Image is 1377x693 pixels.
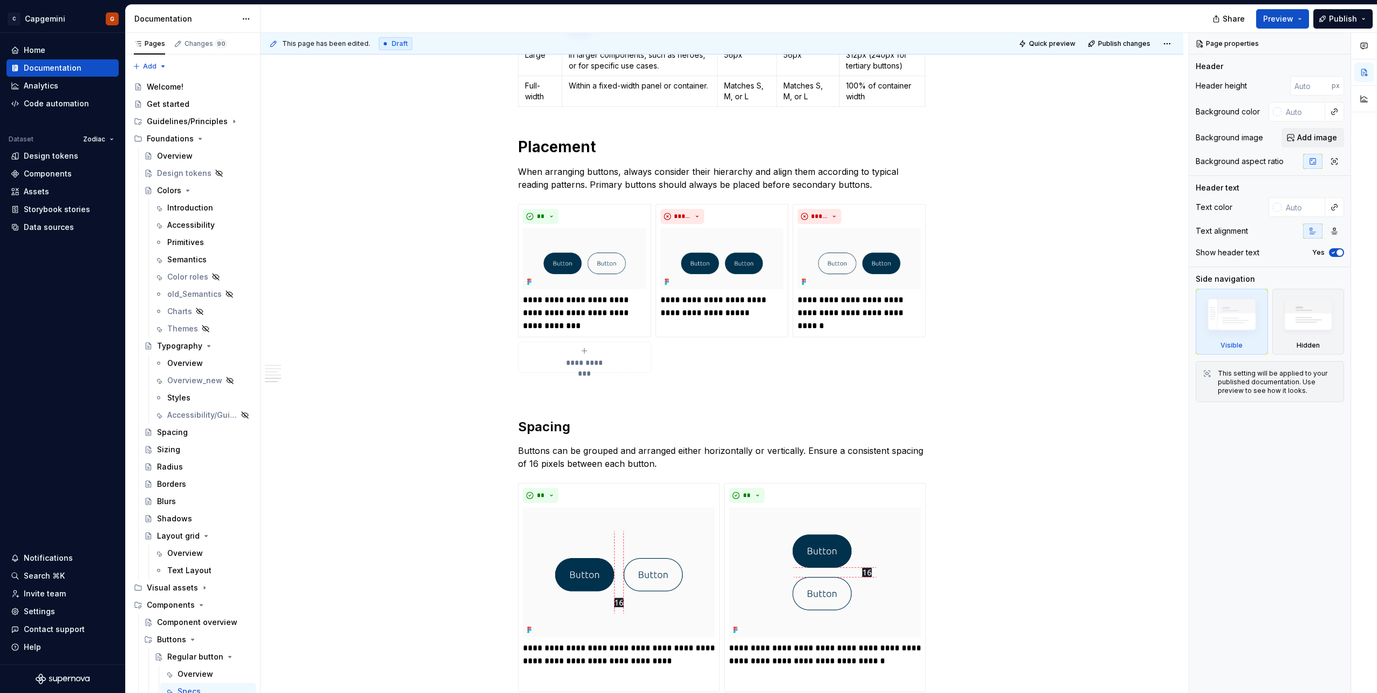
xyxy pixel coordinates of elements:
[1329,13,1357,24] span: Publish
[157,168,212,179] div: Design tokens
[150,320,256,337] a: Themes
[24,606,55,617] div: Settings
[140,458,256,475] a: Radius
[129,596,256,614] div: Components
[6,638,119,656] button: Help
[525,80,555,102] p: Full-width
[83,135,105,144] span: Zodiac
[150,389,256,406] a: Styles
[518,418,926,436] h2: Spacing
[157,496,176,507] div: Blurs
[143,62,156,71] span: Add
[1196,247,1259,258] div: Show header text
[140,182,256,199] a: Colors
[167,237,204,248] div: Primitives
[167,358,203,369] div: Overview
[1332,81,1340,90] p: px
[6,59,119,77] a: Documentation
[140,510,256,527] a: Shadows
[1196,132,1263,143] div: Background image
[167,565,212,576] div: Text Layout
[129,96,256,113] a: Get started
[525,50,555,60] p: Large
[150,648,256,665] a: Regular button
[215,39,227,48] span: 90
[24,63,81,73] div: Documentation
[1196,182,1239,193] div: Header text
[147,582,198,593] div: Visual assets
[518,137,926,157] h1: Placement
[185,39,227,48] div: Changes
[6,621,119,638] button: Contact support
[157,341,202,351] div: Typography
[660,228,784,289] img: 23f591b9-247c-4f8a-98a9-9dc3b7a4705b.png
[1196,274,1255,284] div: Side navigation
[1263,13,1293,24] span: Preview
[1272,289,1345,355] div: Hidden
[167,410,237,420] div: Accessibility/Guide
[147,116,228,127] div: Guidelines/Principles
[150,234,256,251] a: Primitives
[147,99,189,110] div: Get started
[157,185,181,196] div: Colors
[129,78,256,96] a: Welcome!
[167,220,215,230] div: Accessibility
[134,13,236,24] div: Documentation
[110,15,114,23] div: G
[1029,39,1075,48] span: Quick preview
[24,588,66,599] div: Invite team
[1196,226,1248,236] div: Text alignment
[140,165,256,182] a: Design tokens
[36,674,90,684] svg: Supernova Logo
[147,133,194,144] div: Foundations
[1196,202,1232,213] div: Text color
[1015,36,1080,51] button: Quick preview
[1196,80,1247,91] div: Header height
[6,95,119,112] a: Code automation
[2,7,123,30] button: CCapgeminiG
[6,585,119,602] a: Invite team
[1196,289,1268,355] div: Visible
[1297,341,1320,350] div: Hidden
[24,151,78,161] div: Design tokens
[569,80,711,91] p: Within a fixed-width panel or container.
[523,507,715,637] img: 50f7a275-cde3-471a-ab02-e7c6c17e1100.png
[150,303,256,320] a: Charts
[150,199,256,216] a: Introduction
[6,77,119,94] a: Analytics
[1098,39,1150,48] span: Publish changes
[147,600,195,610] div: Components
[150,355,256,372] a: Overview
[6,42,119,59] a: Home
[150,406,256,424] a: Accessibility/Guide
[140,475,256,493] a: Borders
[24,204,90,215] div: Storybook stories
[167,254,207,265] div: Semantics
[157,634,186,645] div: Buttons
[167,392,190,403] div: Styles
[9,135,33,144] div: Dataset
[167,271,208,282] div: Color roles
[160,665,256,683] a: Overview
[523,228,646,289] img: bb4f6a28-de32-4e42-ab17-e5a300546a40.png
[24,80,58,91] div: Analytics
[6,219,119,236] a: Data sources
[24,624,85,635] div: Contact support
[157,531,200,541] div: Layout grid
[1290,76,1332,96] input: Auto
[6,147,119,165] a: Design tokens
[129,113,256,130] div: Guidelines/Principles
[140,631,256,648] div: Buttons
[1085,36,1155,51] button: Publish changes
[6,201,119,218] a: Storybook stories
[140,337,256,355] a: Typography
[167,651,223,662] div: Regular button
[1207,9,1252,29] button: Share
[157,444,180,455] div: Sizing
[1196,156,1284,167] div: Background aspect ratio
[129,579,256,596] div: Visual assets
[150,562,256,579] a: Text Layout
[392,39,408,48] span: Draft
[1281,198,1325,217] input: Auto
[846,80,918,102] p: 100% of container width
